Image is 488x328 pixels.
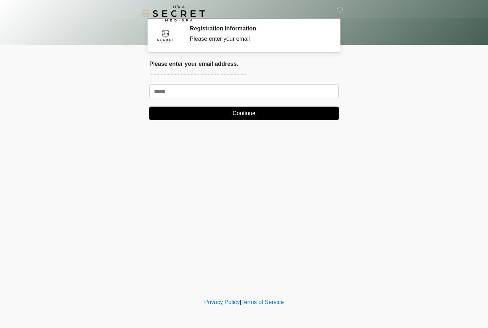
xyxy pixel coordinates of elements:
h2: Please enter your email address. [149,60,339,67]
img: It's A Secret Med Spa Logo [142,5,205,21]
img: Agent Avatar [155,25,176,46]
a: Privacy Policy [204,299,240,305]
button: Continue [149,107,339,120]
div: Please enter your email [190,35,328,43]
p: ~~~~~~~~~~~~~~~~~~~~~~~~~~~~~ [149,70,339,79]
a: | [240,299,241,305]
h2: Registration Information [190,25,328,32]
a: Terms of Service [241,299,284,305]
